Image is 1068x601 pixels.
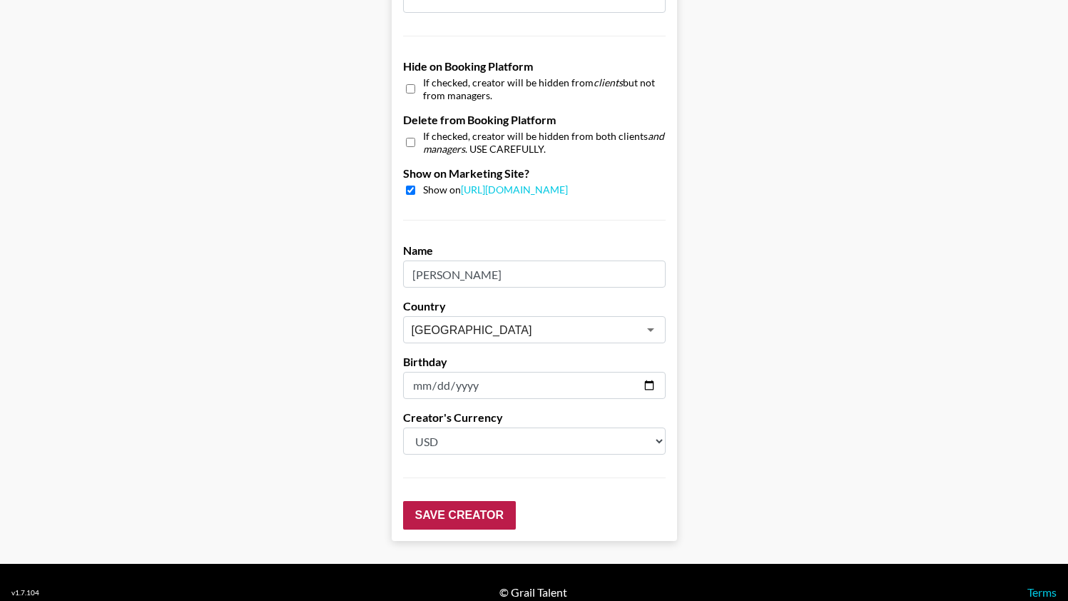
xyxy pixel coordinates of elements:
button: Open [641,320,661,340]
label: Delete from Booking Platform [403,113,666,127]
label: Creator's Currency [403,410,666,425]
em: and managers [423,130,664,155]
div: v 1.7.104 [11,588,39,597]
label: Show on Marketing Site? [403,166,666,181]
em: clients [594,76,623,89]
span: If checked, creator will be hidden from both clients . USE CAREFULLY. [423,130,666,155]
label: Birthday [403,355,666,369]
a: Terms [1027,585,1057,599]
label: Hide on Booking Platform [403,59,666,74]
span: Show on [423,183,568,197]
div: © Grail Talent [499,585,567,600]
label: Country [403,299,666,313]
input: Save Creator [403,501,516,530]
span: If checked, creator will be hidden from but not from managers. [423,76,666,101]
label: Name [403,243,666,258]
a: [URL][DOMAIN_NAME] [461,183,568,196]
